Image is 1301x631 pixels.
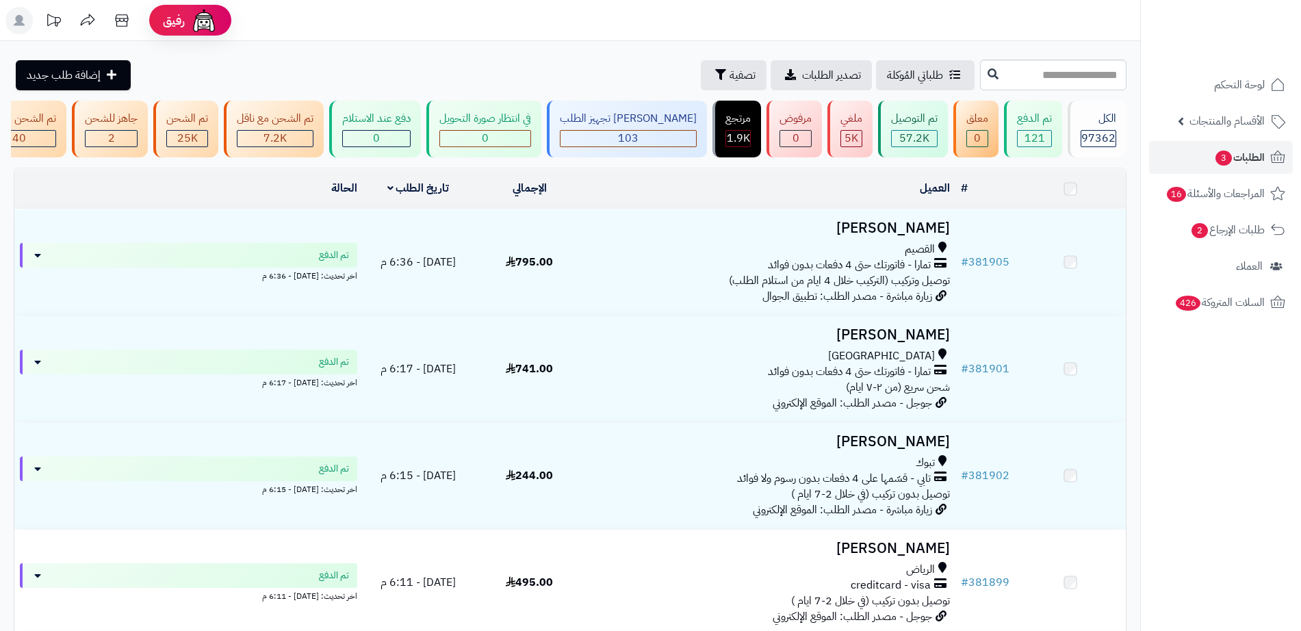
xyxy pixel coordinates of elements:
div: 2 [86,131,137,146]
span: 795.00 [506,254,553,270]
span: تمارا - فاتورتك حتى 4 دفعات بدون فوائد [768,364,931,380]
span: الطلبات [1214,148,1265,167]
span: طلباتي المُوكلة [887,67,943,83]
a: دفع عند الاستلام 0 [326,101,424,157]
span: 16 [1166,187,1186,203]
div: دفع عند الاستلام [342,111,411,127]
a: مرفوض 0 [764,101,825,157]
span: جوجل - مصدر الطلب: الموقع الإلكتروني [773,608,932,625]
span: تصدير الطلبات [802,67,861,83]
span: [DATE] - 6:17 م [381,361,456,377]
span: creditcard - visa [851,578,931,593]
span: 0 [793,130,799,146]
div: 121 [1018,131,1051,146]
span: تم الدفع [319,569,349,582]
h3: [PERSON_NAME] [591,541,950,556]
div: 57203 [892,131,937,146]
a: الإجمالي [513,180,547,196]
span: العملاء [1236,257,1263,276]
span: 97362 [1081,130,1116,146]
span: رفيق [163,12,185,29]
span: توصيل بدون تركيب (في خلال 2-7 ايام ) [791,593,950,609]
a: الطلبات3 [1149,141,1293,174]
span: تمارا - فاتورتك حتى 4 دفعات بدون فوائد [768,257,931,273]
span: 0 [974,130,981,146]
a: العملاء [1149,250,1293,283]
span: زيارة مباشرة - مصدر الطلب: تطبيق الجوال [762,288,932,305]
div: اخر تحديث: [DATE] - 6:17 م [20,374,357,389]
span: توصيل بدون تركيب (في خلال 2-7 ايام ) [791,486,950,502]
h3: [PERSON_NAME] [591,327,950,343]
span: السلات المتروكة [1174,293,1265,312]
a: في انتظار صورة التحويل 0 [424,101,544,157]
span: [GEOGRAPHIC_DATA] [828,348,935,364]
span: # [961,361,968,377]
span: 340 [5,130,26,146]
div: 5009 [841,131,862,146]
span: الرياض [906,562,935,578]
button: تصفية [701,60,767,90]
div: الكل [1081,111,1116,127]
span: [DATE] - 6:36 م [381,254,456,270]
a: لوحة التحكم [1149,68,1293,101]
span: 0 [373,130,380,146]
span: 495.00 [506,574,553,591]
a: تم الدفع 121 [1001,101,1065,157]
span: 2 [1191,223,1209,239]
div: مرفوض [780,111,812,127]
span: لوحة التحكم [1214,75,1265,94]
span: 2 [108,130,115,146]
a: المراجعات والأسئلة16 [1149,177,1293,210]
span: 244.00 [506,467,553,484]
div: 0 [343,131,410,146]
div: 1855 [726,131,750,146]
span: 741.00 [506,361,553,377]
span: [DATE] - 6:15 م [381,467,456,484]
span: 57.2K [899,130,929,146]
div: 7222 [237,131,313,146]
a: تم التوصيل 57.2K [875,101,951,157]
div: جاهز للشحن [85,111,138,127]
span: 426 [1175,296,1200,311]
div: تم الشحن مع ناقل [237,111,313,127]
span: جوجل - مصدر الطلب: الموقع الإلكتروني [773,395,932,411]
div: تم التوصيل [891,111,938,127]
div: 0 [780,131,811,146]
a: #381901 [961,361,1009,377]
div: تم الدفع [1017,111,1052,127]
span: 121 [1025,130,1045,146]
a: تم الشحن 25K [151,101,221,157]
h3: [PERSON_NAME] [591,434,950,450]
img: ai-face.png [190,7,218,34]
a: معلق 0 [951,101,1001,157]
a: الحالة [331,180,357,196]
div: اخر تحديث: [DATE] - 6:15 م [20,481,357,495]
span: زيارة مباشرة - مصدر الطلب: الموقع الإلكتروني [753,502,932,518]
div: مرتجع [725,111,751,127]
span: تم الدفع [319,355,349,369]
span: 103 [618,130,639,146]
div: 0 [967,131,988,146]
span: # [961,574,968,591]
a: الكل97362 [1065,101,1129,157]
span: 7.2K [263,130,287,146]
span: إضافة طلب جديد [27,67,101,83]
a: طلبات الإرجاع2 [1149,214,1293,246]
div: في انتظار صورة التحويل [439,111,531,127]
span: تم الدفع [319,462,349,476]
a: #381899 [961,574,1009,591]
span: المراجعات والأسئلة [1165,184,1265,203]
span: الأقسام والمنتجات [1189,112,1265,131]
span: توصيل وتركيب (التركيب خلال 4 ايام من استلام الطلب) [729,272,950,289]
a: إضافة طلب جديد [16,60,131,90]
a: تاريخ الطلب [387,180,450,196]
a: ملغي 5K [825,101,875,157]
h3: [PERSON_NAME] [591,220,950,236]
span: طلبات الإرجاع [1190,220,1265,240]
div: 24998 [167,131,207,146]
div: اخر تحديث: [DATE] - 6:11 م [20,588,357,602]
a: #381905 [961,254,1009,270]
span: تصفية [730,67,756,83]
a: تصدير الطلبات [771,60,872,90]
a: تم الشحن مع ناقل 7.2K [221,101,326,157]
